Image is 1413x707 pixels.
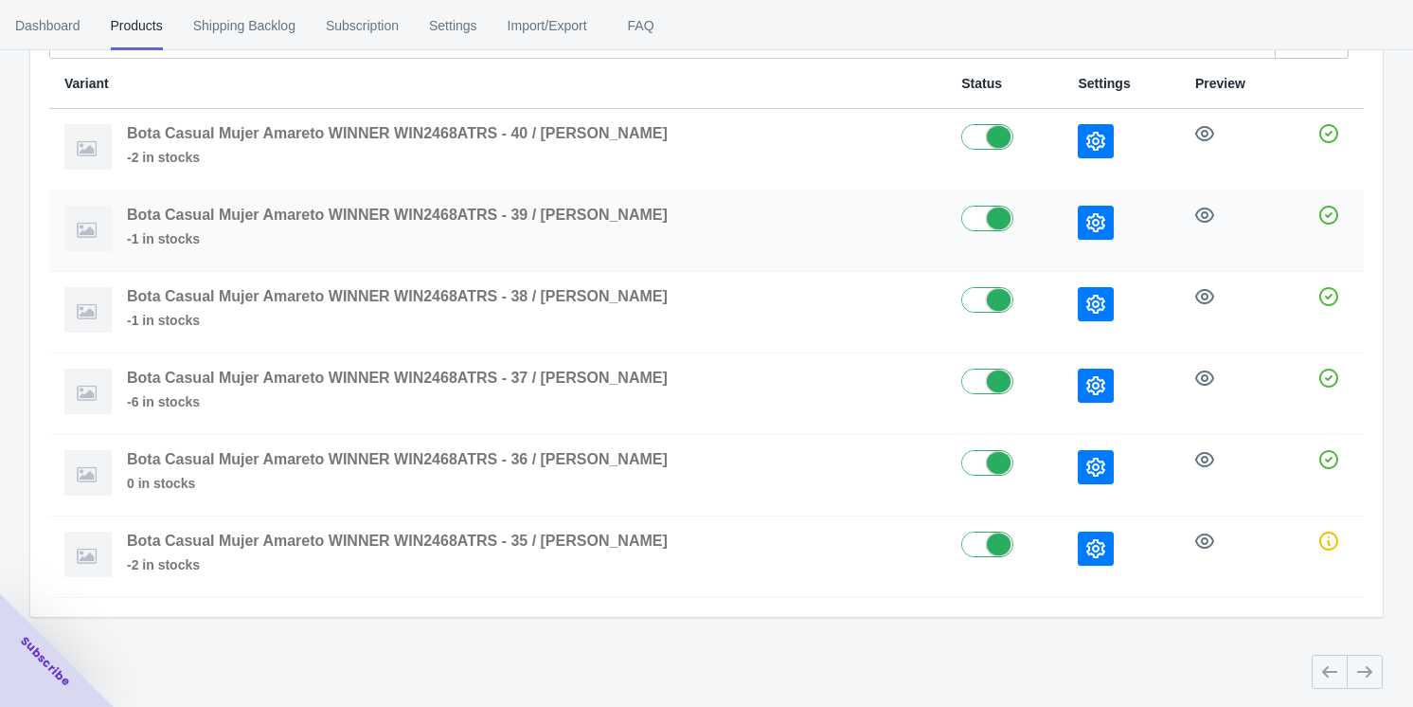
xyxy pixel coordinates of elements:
[429,1,477,50] span: Settings
[127,474,668,493] span: 0 in stocks
[15,1,80,50] span: Dashboard
[64,369,112,414] img: imgnotfound.png
[127,229,668,248] span: -1 in stocks
[1312,655,1348,689] button: Previous
[127,451,668,467] span: Bota Casual Mujer Amareto WINNER WIN2468ATRS - 36 / [PERSON_NAME]
[127,555,668,574] span: -2 in stocks
[127,148,668,167] span: -2 in stocks
[193,1,295,50] span: Shipping Backlog
[127,392,668,411] span: -6 in stocks
[64,450,112,496] img: imgnotfound.png
[64,124,112,170] img: imgnotfound.png
[1312,655,1383,689] nav: Pagination
[64,287,112,333] img: imgnotfound.png
[617,1,665,50] span: FAQ
[17,633,74,690] span: Subscribe
[326,1,399,50] span: Subscription
[111,1,163,50] span: Products
[64,532,112,577] img: imgnotfound.png
[127,207,668,223] span: Bota Casual Mujer Amareto WINNER WIN2468ATRS - 39 / [PERSON_NAME]
[127,288,668,304] span: Bota Casual Mujer Amareto WINNER WIN2468ATRS - 38 / [PERSON_NAME]
[1078,76,1130,91] span: Settings
[127,311,668,330] span: -1 in stocks
[1347,655,1383,689] button: Next
[1195,76,1245,91] span: Preview
[961,76,1002,91] span: Status
[127,125,668,141] span: Bota Casual Mujer Amareto WINNER WIN2468ATRS - 40 / [PERSON_NAME]
[127,533,668,549] span: Bota Casual Mujer Amareto WINNER WIN2468ATRS - 35 / [PERSON_NAME]
[508,1,587,50] span: Import/Export
[64,206,112,251] img: imgnotfound.png
[127,370,668,386] span: Bota Casual Mujer Amareto WINNER WIN2468ATRS - 37 / [PERSON_NAME]
[64,76,109,91] span: Variant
